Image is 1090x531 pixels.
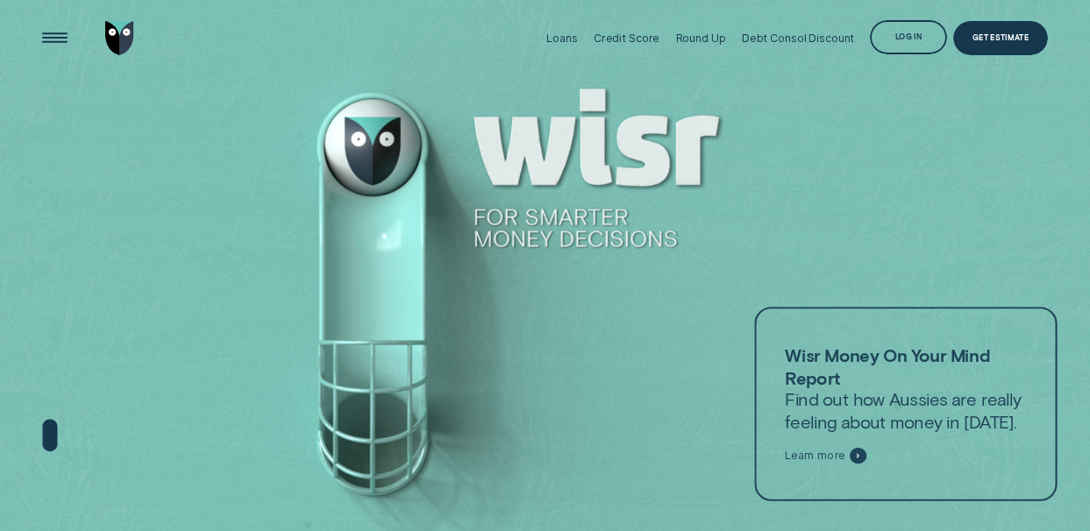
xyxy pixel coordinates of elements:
[742,32,855,45] div: Debt Consol Discount
[38,21,72,55] button: Open Menu
[870,20,946,54] button: Log in
[953,21,1048,55] a: Get Estimate
[785,344,1026,433] p: Find out how Aussies are really feeling about money in [DATE].
[105,21,134,55] img: Wisr
[785,450,845,464] span: Learn more
[546,32,577,45] div: Loans
[785,344,990,388] strong: Wisr Money On Your Mind Report
[754,307,1057,501] a: Wisr Money On Your Mind ReportFind out how Aussies are really feeling about money in [DATE].Learn...
[676,32,726,45] div: Round Up
[594,32,660,45] div: Credit Score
